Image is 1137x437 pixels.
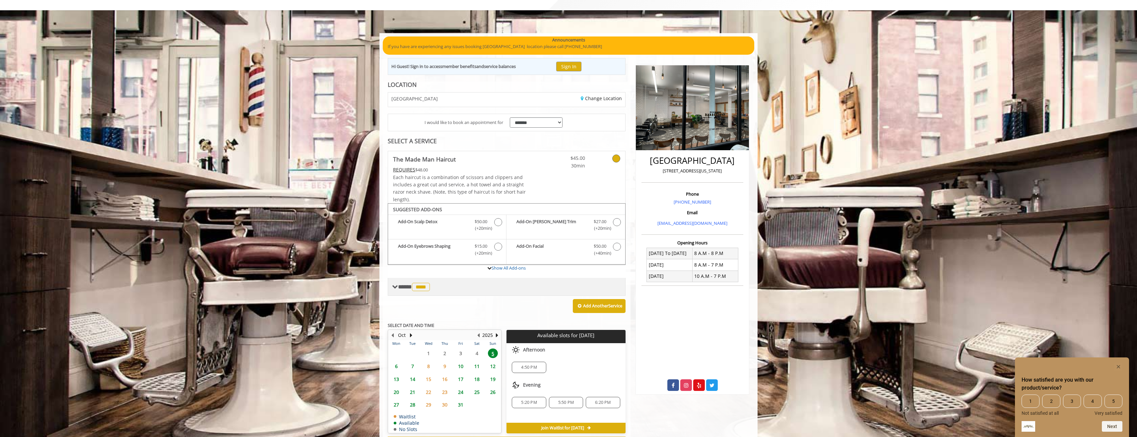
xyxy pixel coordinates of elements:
[516,218,587,232] b: Add-On [PERSON_NAME] Trim
[1104,395,1122,408] span: 5
[440,400,450,409] span: 30
[512,346,520,354] img: afternoon slots
[521,365,537,370] span: 4:50 PM
[391,63,516,70] div: Hi Guest! Sign in to access and
[408,361,418,371] span: 7
[391,400,401,409] span: 27
[594,243,606,250] span: $50.00
[556,62,581,71] button: Sign In
[692,271,738,282] td: 10 A.M - 7 P.M
[488,387,498,397] span: 26
[440,387,450,397] span: 23
[643,210,742,215] h3: Email
[471,250,491,257] span: (+20min )
[469,340,485,347] th: Sat
[494,332,500,339] button: Next Year
[541,425,584,431] span: Join Waitlist for [DATE]
[595,400,611,405] span: 6:20 PM
[1022,395,1122,416] div: How satisfied are you with our product/service? Select an option from 1 to 5, with 1 being Not sa...
[388,386,404,399] td: Select day20
[581,95,622,101] a: Change Location
[641,240,743,245] h3: Opening Hours
[590,225,610,232] span: (+20min )
[421,373,436,386] td: Select day15
[388,138,626,144] div: SELECT A SERVICE
[456,387,466,397] span: 24
[424,361,434,371] span: 8
[391,387,401,397] span: 20
[471,225,491,232] span: (+20min )
[456,374,466,384] span: 17
[590,250,610,257] span: (+40min )
[388,81,417,89] b: LOCATION
[488,374,498,384] span: 19
[388,43,749,50] p: If you have are experiencing any issues booking [GEOGRAPHIC_DATA] location please call [PHONE_NUM...
[516,243,587,257] b: Add-On Facial
[421,386,436,399] td: Select day22
[1095,410,1122,416] span: Very satisfied
[692,259,738,271] td: 8 A.M - 7 P.M
[573,299,626,313] button: Add AnotherService
[482,332,493,339] button: 2025
[469,386,485,399] td: Select day25
[391,243,503,258] label: Add-On Eyebrows Shaping
[643,192,742,196] h3: Phone
[512,381,520,389] img: evening slots
[398,218,468,232] b: Add-On Scalp Detox
[510,243,622,258] label: Add-On Facial
[558,400,574,405] span: 5:50 PM
[485,386,501,399] td: Select day26
[391,218,503,234] label: Add-On Scalp Detox
[456,400,466,409] span: 31
[1022,395,1039,408] span: 1
[509,333,623,338] p: Available slots for [DATE]
[552,36,585,43] b: Announcements
[393,155,456,164] b: The Made Man Haircut
[393,166,415,173] span: This service needs some Advance to be paid before we block your appointment
[594,218,606,225] span: $27.00
[475,243,487,250] span: $15.00
[643,167,742,174] p: [STREET_ADDRESS][US_STATE]
[488,361,498,371] span: 12
[523,382,541,388] span: Evening
[436,373,452,386] td: Select day16
[485,360,501,373] td: Select day12
[647,248,693,259] td: [DATE] To [DATE]
[436,398,452,411] td: Select day30
[1063,395,1081,408] span: 3
[512,397,546,408] div: 5:20 PM
[453,373,469,386] td: Select day17
[436,340,452,347] th: Thu
[549,397,583,408] div: 5:50 PM
[393,166,526,173] div: $48.00
[408,400,418,409] span: 28
[456,361,466,371] span: 10
[472,374,482,384] span: 18
[523,347,545,352] span: Afternoon
[1042,395,1060,408] span: 2
[453,360,469,373] td: Select day10
[388,322,434,328] b: SELECT DATE AND TIME
[1102,421,1122,432] button: Next question
[388,398,404,411] td: Select day27
[388,340,404,347] th: Mon
[692,248,738,259] td: 8 A.M - 8 P.M
[404,373,420,386] td: Select day14
[424,374,434,384] span: 15
[408,374,418,384] span: 14
[546,155,585,162] span: $45.00
[1022,363,1122,432] div: How satisfied are you with our product/service? Select an option from 1 to 5, with 1 being Not sa...
[391,374,401,384] span: 13
[485,347,501,360] td: Select day5
[404,360,420,373] td: Select day7
[440,361,450,371] span: 9
[393,206,442,213] b: SUGGESTED ADD-ONS
[469,360,485,373] td: Select day11
[421,360,436,373] td: Select day8
[436,360,452,373] td: Select day9
[492,265,526,271] a: Show All Add-ons
[453,398,469,411] td: Select day31
[404,398,420,411] td: Select day28
[398,243,468,257] b: Add-On Eyebrows Shaping
[484,63,516,69] b: service balances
